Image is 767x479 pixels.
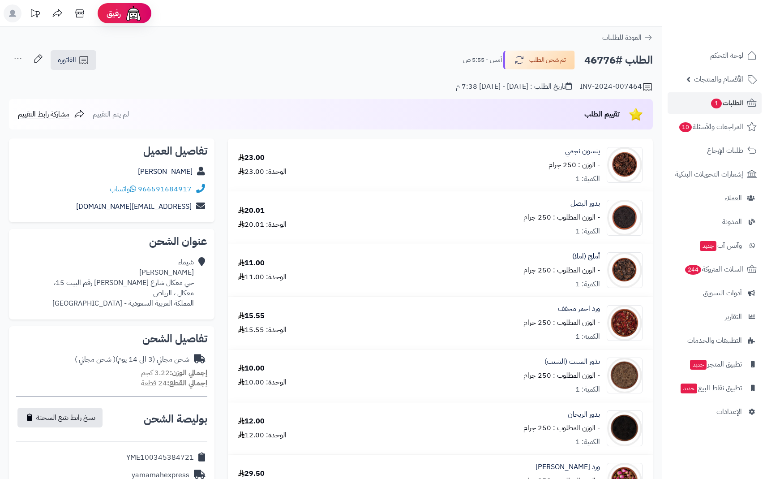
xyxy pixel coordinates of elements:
[568,410,600,420] a: بذور الريحان
[694,73,743,86] span: الأقسام والمنتجات
[716,406,742,418] span: الإعدادات
[668,140,762,161] a: طلبات الإرجاع
[668,187,762,209] a: العملاء
[602,32,642,43] span: العودة للطلبات
[724,192,742,204] span: العملاء
[575,384,600,395] div: الكمية: 1
[548,160,600,170] small: - الوزن : 250 جرام
[668,164,762,185] a: إشعارات التحويلات البنكية
[668,354,762,375] a: تطبيق المتجرجديد
[170,367,207,378] strong: إجمالي الوزن:
[602,32,653,43] a: العودة للطلبات
[668,45,762,66] a: لوحة التحكم
[238,377,287,388] div: الوحدة: 10.00
[536,462,600,472] a: ورد [PERSON_NAME]
[675,168,743,181] span: إشعارات التحويلات البنكية
[668,306,762,328] a: التقارير
[18,109,85,120] a: مشاركة رابط التقييم
[138,184,192,194] a: 966591684917
[680,382,742,394] span: تطبيق نقاط البيع
[76,201,192,212] a: [EMAIL_ADDRESS][DOMAIN_NAME]
[238,430,287,440] div: الوحدة: 12.00
[238,363,265,374] div: 10.00
[16,146,207,156] h2: تفاصيل العميل
[16,333,207,344] h2: تفاصيل الشحن
[725,311,742,323] span: التقارير
[523,212,600,223] small: - الوزن المطلوب : 250 جرام
[141,378,207,388] small: 24 قطعة
[238,220,287,230] div: الوحدة: 20.01
[238,469,265,479] div: 29.50
[238,325,287,335] div: الوحدة: 15.55
[238,272,287,282] div: الوحدة: 11.00
[575,332,600,342] div: الكمية: 1
[52,257,194,308] div: شيماء [PERSON_NAME] حي معكال شارع [PERSON_NAME] رقم البيت 15، معكال ، الرياض المملكة العربية السع...
[575,226,600,237] div: الكمية: 1
[238,167,287,177] div: الوحدة: 23.00
[684,263,743,276] span: السلات المتروكة
[75,354,116,365] span: ( شحن مجاني )
[580,82,653,92] div: INV-2024-007464
[575,174,600,184] div: الكمية: 1
[690,360,707,370] span: جديد
[710,49,743,62] span: لوحة التحكم
[679,122,692,132] span: 10
[565,146,600,156] a: ينسون نجمي
[607,252,642,288] img: 1633580797-Phyllanthus-90x90.jpg
[711,99,722,108] span: 1
[138,166,193,177] a: [PERSON_NAME]
[689,358,742,371] span: تطبيق المتجر
[707,144,743,157] span: طلبات الإرجاع
[463,56,502,65] small: أمس - 5:55 ص
[93,109,129,120] span: لم يتم التقييم
[572,251,600,262] a: أملج (املا)
[668,330,762,351] a: التطبيقات والخدمات
[58,55,76,65] span: الفاتورة
[699,239,742,252] span: وآتس آب
[144,414,207,424] h2: بوليصة الشحن
[18,109,69,120] span: مشاركة رابط التقييم
[523,370,600,381] small: - الوزن المطلوب : 250 جرام
[167,378,207,388] strong: إجمالي القطع:
[575,437,600,447] div: الكمية: 1
[668,211,762,233] a: المدونة
[51,50,96,70] a: الفاتورة
[668,259,762,280] a: السلات المتروكة244
[238,416,265,427] div: 12.00
[570,199,600,209] a: بذور البصل
[687,334,742,347] span: التطبيقات والخدمات
[668,377,762,399] a: تطبيق نقاط البيعجديد
[503,51,575,69] button: تم شحن الطلب
[607,358,642,393] img: 1639900622-Dill%20Seeds-90x90.jpg
[668,92,762,114] a: الطلبات1
[124,4,142,22] img: ai-face.png
[681,384,697,393] span: جديد
[706,24,758,43] img: logo-2.png
[668,282,762,304] a: أدوات التسويق
[703,287,742,299] span: أدوات التسويق
[17,408,103,427] button: نسخ رابط تتبع الشحنة
[16,236,207,247] h2: عنوان الشحن
[456,82,572,92] div: تاريخ الطلب : [DATE] - [DATE] 7:38 م
[24,4,46,25] a: تحديثات المنصة
[700,241,716,251] span: جديد
[668,235,762,256] a: وآتس آبجديد
[722,216,742,228] span: المدونة
[238,258,265,268] div: 11.00
[523,423,600,433] small: - الوزن المطلوب : 250 جرام
[75,354,189,365] div: شحن مجاني (3 الى 14 يوم)
[141,367,207,378] small: 3.22 كجم
[668,401,762,423] a: الإعدادات
[107,8,121,19] span: رفيق
[110,184,136,194] a: واتساب
[523,317,600,328] small: - الوزن المطلوب : 250 جرام
[710,97,743,109] span: الطلبات
[607,305,642,341] img: 1674536183-Red%20Flowers%20v2-90x90.jpg
[607,200,642,236] img: 1677335760-Onion%20Seeds-90x90.jpg
[544,357,600,367] a: بذور الشبت (الشبث)
[126,453,194,463] div: YME100345384721
[668,116,762,138] a: المراجعات والأسئلة10
[523,265,600,276] small: - الوزن المطلوب : 250 جرام
[584,51,653,69] h2: الطلب #46776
